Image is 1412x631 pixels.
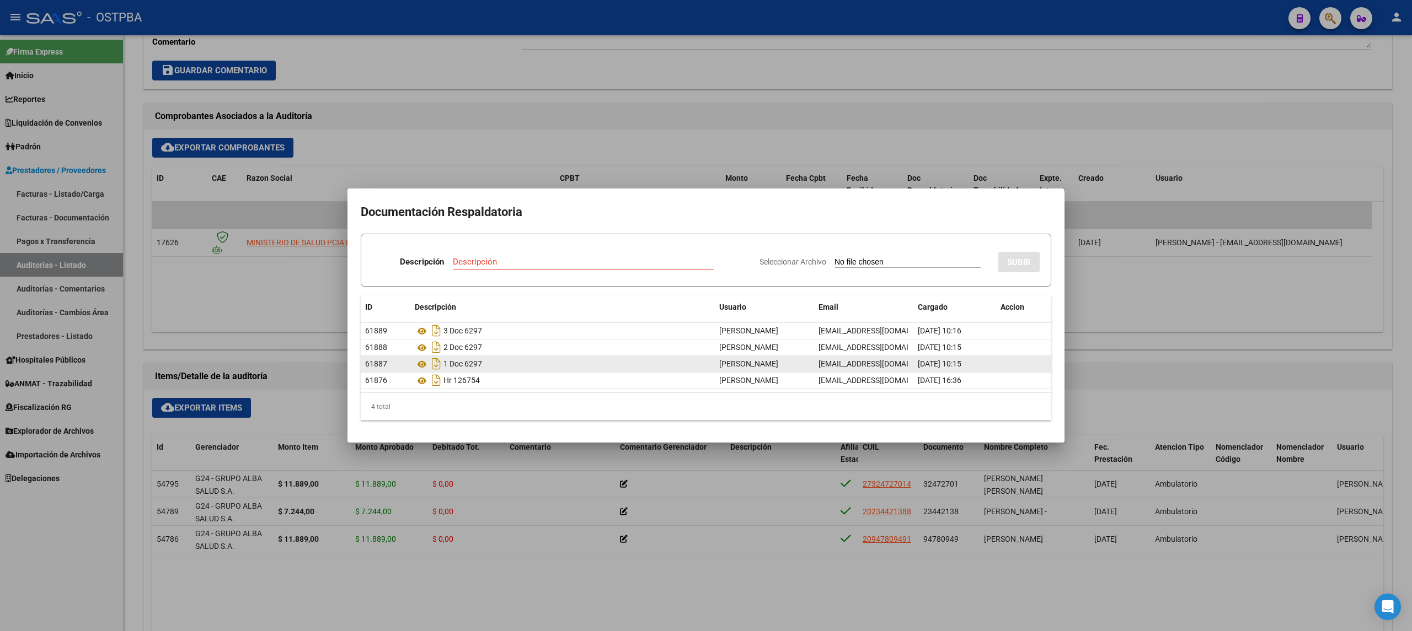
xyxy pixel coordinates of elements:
[719,326,778,335] span: [PERSON_NAME]
[719,343,778,352] span: [PERSON_NAME]
[814,295,913,319] datatable-header-cell: Email
[918,343,961,352] span: [DATE] 10:15
[415,322,710,339] div: 3 Doc 6297
[1007,257,1031,267] span: SUBIR
[719,376,778,385] span: [PERSON_NAME]
[361,393,1051,420] div: 4 total
[365,303,372,311] span: ID
[715,295,814,319] datatable-header-cell: Usuario
[415,338,710,356] div: 2 Doc 6297
[400,256,444,268] p: Descripción
[996,295,1051,319] datatable-header-cell: Accion
[719,359,778,368] span: [PERSON_NAME]
[361,202,1051,223] h2: Documentación Respaldatoria
[429,371,443,389] i: Descargar documento
[719,303,746,311] span: Usuario
[415,303,456,311] span: Descripción
[361,295,410,319] datatable-header-cell: ID
[819,303,838,311] span: Email
[365,343,387,352] span: 61888
[913,295,996,319] datatable-header-cell: Cargado
[918,303,948,311] span: Cargado
[429,355,443,373] i: Descargar documento
[918,376,961,385] span: [DATE] 16:36
[429,338,443,356] i: Descargar documento
[415,371,710,389] div: Hr 126754
[918,326,961,335] span: [DATE] 10:16
[415,355,710,373] div: 1 Doc 6297
[998,252,1040,272] button: SUBIR
[819,326,941,335] span: [EMAIL_ADDRESS][DOMAIN_NAME]
[365,359,387,368] span: 61887
[1374,594,1401,620] div: Open Intercom Messenger
[410,295,715,319] datatable-header-cell: Descripción
[819,376,941,385] span: [EMAIL_ADDRESS][DOMAIN_NAME]
[819,343,941,352] span: [EMAIL_ADDRESS][DOMAIN_NAME]
[918,359,961,368] span: [DATE] 10:15
[760,257,826,266] span: Seleccionar Archivo
[365,376,387,385] span: 61876
[429,322,443,339] i: Descargar documento
[1001,303,1024,311] span: Accion
[819,359,941,368] span: [EMAIL_ADDRESS][DOMAIN_NAME]
[365,326,387,335] span: 61889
